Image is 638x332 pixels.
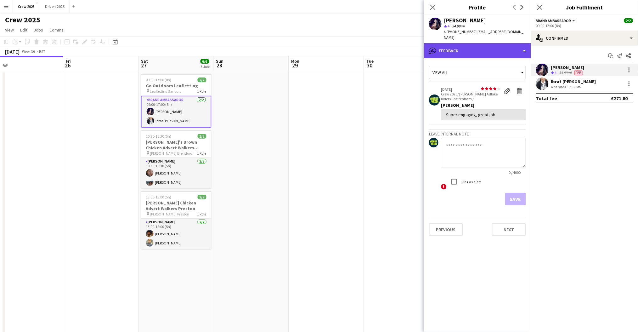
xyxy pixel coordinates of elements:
span: 28 [215,62,224,69]
span: Sat [141,58,148,64]
span: Fee [574,71,583,75]
span: Leafletting Banbury [150,89,182,94]
app-job-card: 09:00-17:00 (8h)2/2Go Outdoors Leafletting Leafletting Banbury1 RoleBrand Ambassador2/209:00-17:0... [141,74,212,128]
h3: [PERSON_NAME] Chicken Advert Walkers Preston [141,200,212,211]
div: Confirmed [531,31,638,46]
div: [DATE] [5,49,20,55]
span: Fri [66,58,71,64]
span: 4 [448,24,450,28]
button: Next [492,223,526,236]
span: Sun [216,58,224,64]
p: [DATE] [441,87,501,92]
div: Ibrat [PERSON_NAME] [551,79,596,84]
a: View [3,26,16,34]
div: 34.99mi [558,70,573,76]
span: 2/2 [624,18,633,23]
span: Jobs [34,27,43,33]
span: 2/2 [198,77,206,82]
div: Not rated [551,84,567,89]
span: 34.99mi [451,24,466,28]
span: ! [441,184,447,190]
h3: Job Fulfilment [531,3,638,11]
div: [PERSON_NAME] [441,102,526,108]
app-card-role: [PERSON_NAME]2/213:00-18:00 (5h)[PERSON_NAME][PERSON_NAME] [141,219,212,249]
app-job-card: 10:30-15:30 (5h)2/2[PERSON_NAME]'s Brown Chicken Advert Walkers Brentford [PERSON_NAME] Brentford... [141,130,212,188]
label: Flag as alert [460,180,481,184]
span: [PERSON_NAME] Preston [150,212,189,216]
span: View [5,27,14,33]
h3: [PERSON_NAME]'s Brown Chicken Advert Walkers Brentford [141,139,212,151]
span: 0 / 4000 [504,170,526,175]
span: 2/2 [198,195,206,199]
span: 2/2 [198,134,206,139]
div: £271.60 [611,95,628,101]
span: 1 Role [197,151,206,156]
a: Jobs [31,26,46,34]
div: 36.32mi [567,84,583,89]
div: 09:00-17:00 (8h) [536,23,633,28]
span: Edit [20,27,27,33]
div: BST [39,49,45,54]
div: Feedback [424,43,531,58]
span: 27 [140,62,148,69]
span: 29 [291,62,300,69]
div: Super engaging, great job [446,112,521,117]
a: Edit [18,26,30,34]
span: [PERSON_NAME] Brentford [150,151,193,156]
button: Crew 2025 [13,0,40,13]
p: Crew 2025/ [PERSON_NAME] Adbike Riders Cheltenham / [441,92,501,101]
div: [PERSON_NAME] [444,18,486,23]
span: 4 [555,70,557,75]
span: 1 Role [197,89,206,94]
button: Previous [429,223,463,236]
h3: Profile [424,3,531,11]
span: 30 [366,62,374,69]
span: 1 Role [197,212,206,216]
span: 09:00-17:00 (8h) [146,77,172,82]
h3: Go Outdoors Leafletting [141,83,212,89]
span: 13:00-18:00 (5h) [146,195,172,199]
h3: Leave internal note [429,131,526,137]
button: Brand Ambassador [536,18,576,23]
a: Comms [47,26,66,34]
app-card-role: Brand Ambassador2/209:00-17:00 (8h)[PERSON_NAME]Ibrat [PERSON_NAME] [141,96,212,128]
h1: Crew 2025 [5,15,40,25]
button: Drivers 2025 [40,0,70,13]
span: Week 39 [21,49,37,54]
app-card-role: [PERSON_NAME]2/210:30-15:30 (5h)[PERSON_NAME][PERSON_NAME] [141,158,212,188]
span: 26 [65,62,71,69]
app-job-card: 13:00-18:00 (5h)2/2[PERSON_NAME] Chicken Advert Walkers Preston [PERSON_NAME] Preston1 Role[PERSO... [141,191,212,249]
span: Tue [367,58,374,64]
span: Comms [49,27,64,33]
div: Crew has different fees then in role [573,70,584,76]
span: Brand Ambassador [536,18,571,23]
span: | [EMAIL_ADDRESS][DOMAIN_NAME] [444,29,524,40]
div: 3 Jobs [201,64,211,69]
span: View all [432,70,449,75]
span: 6/6 [200,59,209,64]
div: [PERSON_NAME] [551,65,584,70]
span: 10:30-15:30 (5h) [146,134,172,139]
span: t. [PHONE_NUMBER] [444,29,477,34]
span: Mon [291,58,300,64]
div: Total fee [536,95,557,101]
